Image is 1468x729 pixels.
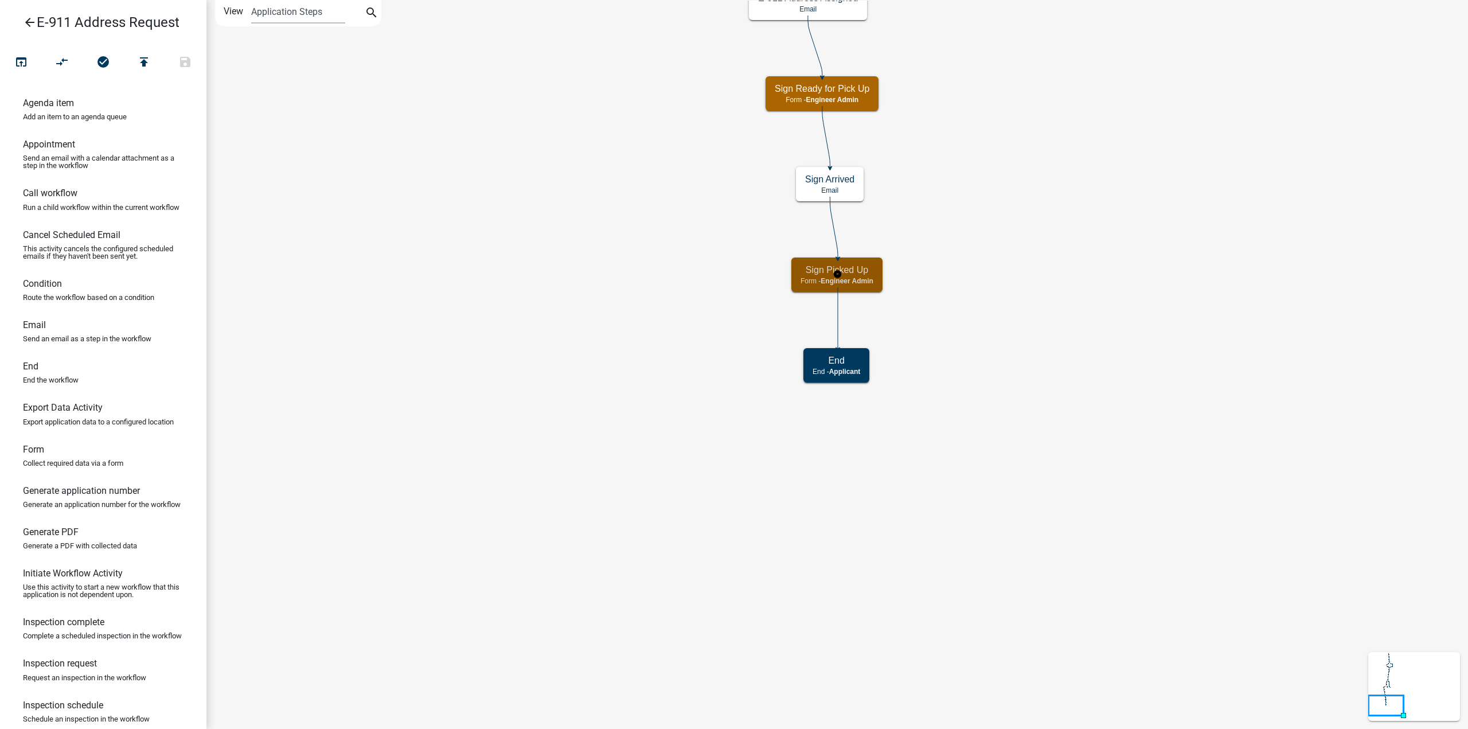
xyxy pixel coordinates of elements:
[123,50,165,75] button: Publish
[813,368,860,376] p: End -
[23,674,146,681] p: Request an inspection in the workflow
[1,50,42,75] button: Test Workflow
[805,186,854,194] p: Email
[365,6,378,22] i: search
[23,568,123,579] h6: Initiate Workflow Activity
[801,264,873,275] h5: Sign Picked Up
[165,50,206,75] button: Save
[801,277,873,285] p: Form -
[23,485,140,496] h6: Generate application number
[83,50,124,75] button: No problems
[23,501,181,508] p: Generate an application number for the workflow
[137,55,151,71] i: publish
[806,96,859,104] span: Engineer Admin
[23,376,79,384] p: End the workflow
[23,583,183,598] p: Use this activity to start a new workflow that this application is not dependent upon.
[23,361,38,372] h6: End
[23,402,103,413] h6: Export Data Activity
[23,715,150,723] p: Schedule an inspection in the workflow
[23,113,127,120] p: Add an item to an agenda queue
[805,174,854,185] h5: Sign Arrived
[23,15,37,32] i: arrow_back
[23,527,79,537] h6: Generate PDF
[23,700,103,711] h6: Inspection schedule
[23,294,154,301] p: Route the workflow based on a condition
[829,368,861,376] span: Applicant
[23,229,120,240] h6: Cancel Scheduled Email
[23,617,104,627] h6: Inspection complete
[23,632,182,640] p: Complete a scheduled inspection in the workflow
[775,83,869,94] h5: Sign Ready for Pick Up
[41,50,83,75] button: Auto Layout
[775,96,869,104] p: Form -
[1,50,206,78] div: Workflow actions
[23,444,44,455] h6: Form
[14,55,28,71] i: open_in_browser
[23,245,183,260] p: This activity cancels the configured scheduled emails if they haven't been sent yet.
[96,55,110,71] i: check_circle
[23,658,97,669] h6: Inspection request
[56,55,69,71] i: compare_arrows
[23,204,179,211] p: Run a child workflow within the current workflow
[813,355,860,366] h5: End
[23,139,75,150] h6: Appointment
[23,418,174,426] p: Export application data to a configured location
[23,188,77,198] h6: Call workflow
[23,98,74,108] h6: Agenda item
[758,5,858,13] p: Email
[23,319,46,330] h6: Email
[23,542,137,549] p: Generate a PDF with collected data
[23,278,62,289] h6: Condition
[9,9,188,36] a: E-911 Address Request
[23,335,151,342] p: Send an email as a step in the workflow
[23,154,183,169] p: Send an email with a calendar attachment as a step in the workflow
[821,277,873,285] span: Engineer Admin
[23,459,123,467] p: Collect required data via a form
[178,55,192,71] i: save
[362,5,381,23] button: search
